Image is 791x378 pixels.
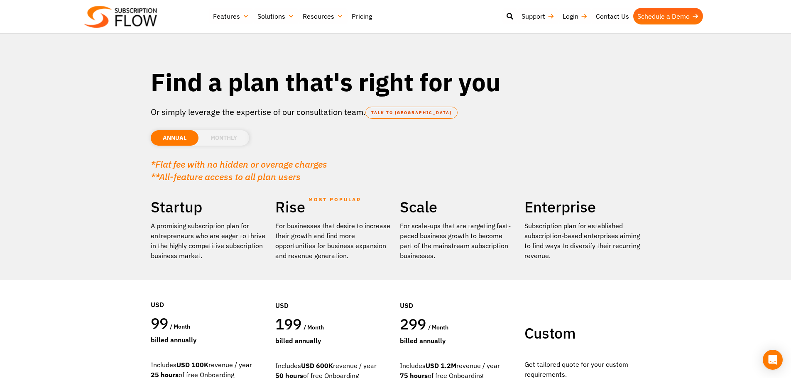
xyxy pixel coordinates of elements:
li: ANNUAL [151,130,198,146]
strong: USD 100K [176,361,208,369]
span: Custom [524,323,575,343]
div: Billed Annually [151,335,267,345]
a: Features [209,8,253,24]
a: Contact Us [592,8,633,24]
h2: Startup [151,198,267,217]
div: Billed Annually [400,336,516,346]
a: Login [558,8,592,24]
div: USD [400,276,516,315]
a: Solutions [253,8,299,24]
h2: Scale [400,198,516,217]
a: Pricing [348,8,376,24]
span: 99 [151,313,169,333]
div: USD [275,276,392,315]
h1: Find a plan that's right for you [151,66,641,98]
span: / month [170,323,190,330]
div: USD [151,275,267,314]
p: Subscription plan for established subscription-based enterprises aiming to find ways to diversify... [524,221,641,261]
strong: USD 1.2M [426,361,456,370]
span: MOST POPULAR [309,190,361,209]
em: **All-feature access to all plan users [151,171,301,183]
strong: USD 600K [301,361,333,370]
span: / month [428,324,448,331]
span: 199 [275,314,302,334]
a: Schedule a Demo [633,8,703,24]
h2: Enterprise [524,198,641,217]
div: For businesses that desire to increase their growth and find more opportunities for business expa... [275,221,392,261]
div: Open Intercom Messenger [763,350,783,370]
img: Subscriptionflow [84,6,157,28]
p: Or simply leverage the expertise of our consultation team. [151,106,641,118]
a: TALK TO [GEOGRAPHIC_DATA] [365,107,458,119]
em: *Flat fee with no hidden or overage charges [151,158,327,170]
a: Support [517,8,558,24]
a: Resources [299,8,348,24]
h2: Rise [275,198,392,217]
span: 299 [400,314,426,334]
div: For scale-ups that are targeting fast-paced business growth to become part of the mainstream subs... [400,221,516,261]
div: Billed Annually [275,336,392,346]
span: / month [304,324,324,331]
li: MONTHLY [198,130,249,146]
p: A promising subscription plan for entrepreneurs who are eager to thrive in the highly competitive... [151,221,267,261]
